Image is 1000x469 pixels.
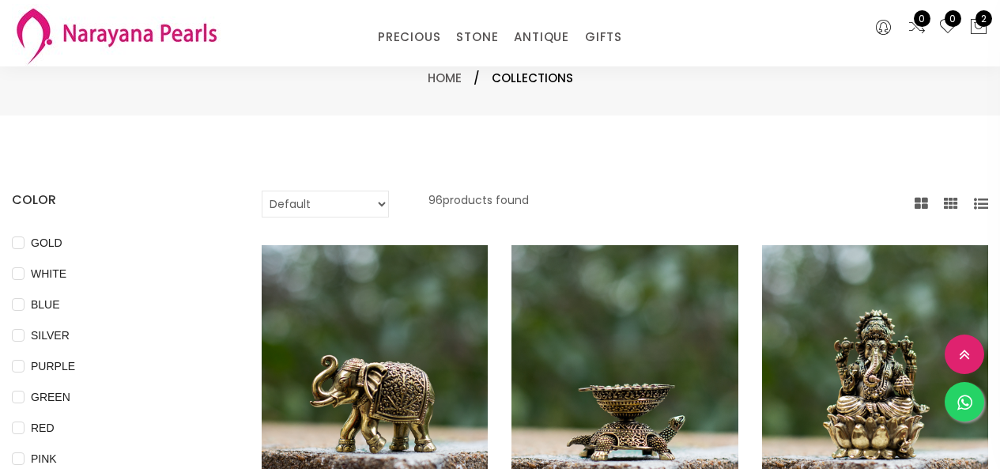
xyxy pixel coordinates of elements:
span: GREEN [25,388,77,406]
a: PRECIOUS [378,25,440,49]
span: RED [25,419,61,437]
span: GOLD [25,234,69,252]
a: ANTIQUE [514,25,569,49]
p: 96 products found [428,191,529,217]
span: SILVER [25,327,76,344]
span: Collections [492,69,573,88]
span: 0 [945,10,961,27]
span: PINK [25,450,63,467]
span: 0 [914,10,930,27]
a: GIFTS [585,25,622,49]
span: / [474,69,480,88]
span: PURPLE [25,357,81,375]
span: BLUE [25,296,66,313]
h4: COLOR [12,191,214,210]
a: STONE [456,25,498,49]
button: 2 [969,17,988,38]
a: Home [428,70,462,86]
a: 0 [908,17,926,38]
span: 2 [975,10,992,27]
span: WHITE [25,265,73,282]
a: 0 [938,17,957,38]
